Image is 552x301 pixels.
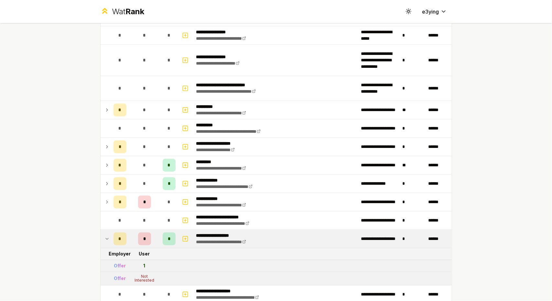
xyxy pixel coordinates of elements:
[111,248,129,260] td: Employer
[125,7,144,16] span: Rank
[144,263,146,269] div: 1
[132,275,157,283] div: Not Interested
[114,263,126,269] div: Offer
[129,248,160,260] td: User
[417,6,452,17] button: e3ying
[100,6,145,17] a: WatRank
[114,275,126,282] div: Offer
[112,6,144,17] div: Wat
[422,8,439,16] span: e3ying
